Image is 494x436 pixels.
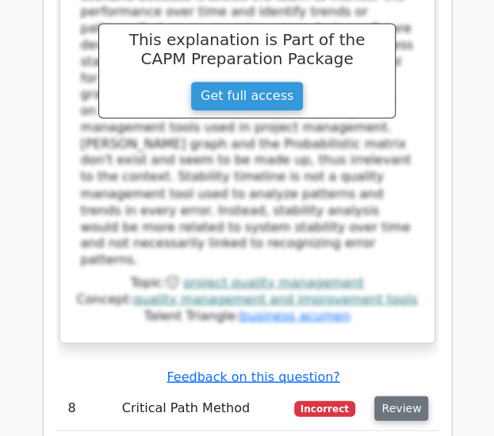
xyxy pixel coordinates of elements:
[183,274,364,289] a: project quality management
[71,274,423,323] div: Talent Triangle:
[71,274,423,291] div: Topic:
[374,396,428,420] button: Review
[167,369,339,384] a: Feedback on this question?
[133,291,417,306] a: quality management and improvement tools
[87,385,284,430] td: Critical Path Method
[71,291,423,308] div: Concept:
[294,400,355,416] span: Incorrect
[56,385,88,430] td: 8
[190,81,304,111] a: Get full access
[239,308,350,323] a: business acumen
